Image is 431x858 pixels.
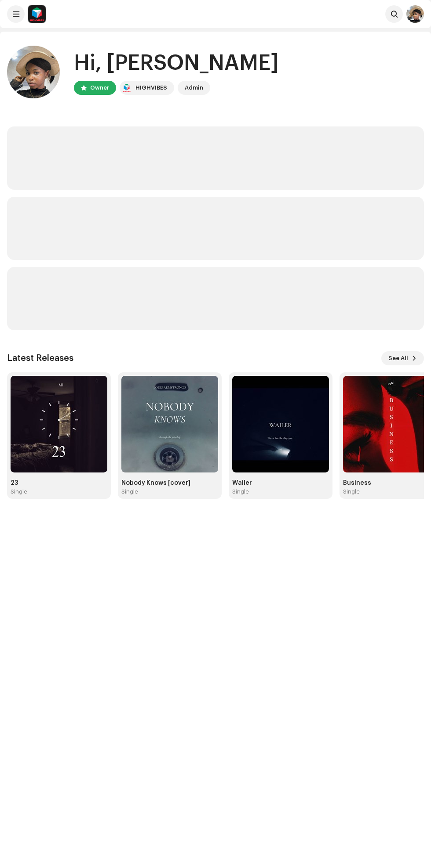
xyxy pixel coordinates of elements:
div: Admin [185,83,203,93]
div: Wailer [232,479,329,487]
div: Single [11,488,27,495]
div: Hi, [PERSON_NAME] [74,49,279,77]
div: 23 [11,479,107,487]
img: feab3aad-9b62-475c-8caf-26f15a9573ee [28,5,46,23]
img: 8dbe6c03-4c68-4ff0-bc79-bb054d32a604 [7,46,60,98]
div: Owner [90,83,109,93]
div: Single [343,488,360,495]
img: 90a4ed97-48e5-4728-b804-9d93ecab341d [232,376,329,472]
span: See All [388,350,408,367]
img: 699f89c3-1789-43dd-b3fc-f09ed8a7fa39 [121,376,218,472]
div: Single [121,488,138,495]
img: dad6e770-16c2-40a5-be2d-a7770f7073ea [11,376,107,472]
img: 8dbe6c03-4c68-4ff0-bc79-bb054d32a604 [406,5,424,23]
div: HIGHVIBES [135,83,167,93]
div: Nobody Knows [cover] [121,479,218,487]
div: Single [232,488,249,495]
img: feab3aad-9b62-475c-8caf-26f15a9573ee [121,83,132,93]
h3: Latest Releases [7,351,73,365]
button: See All [381,351,424,365]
